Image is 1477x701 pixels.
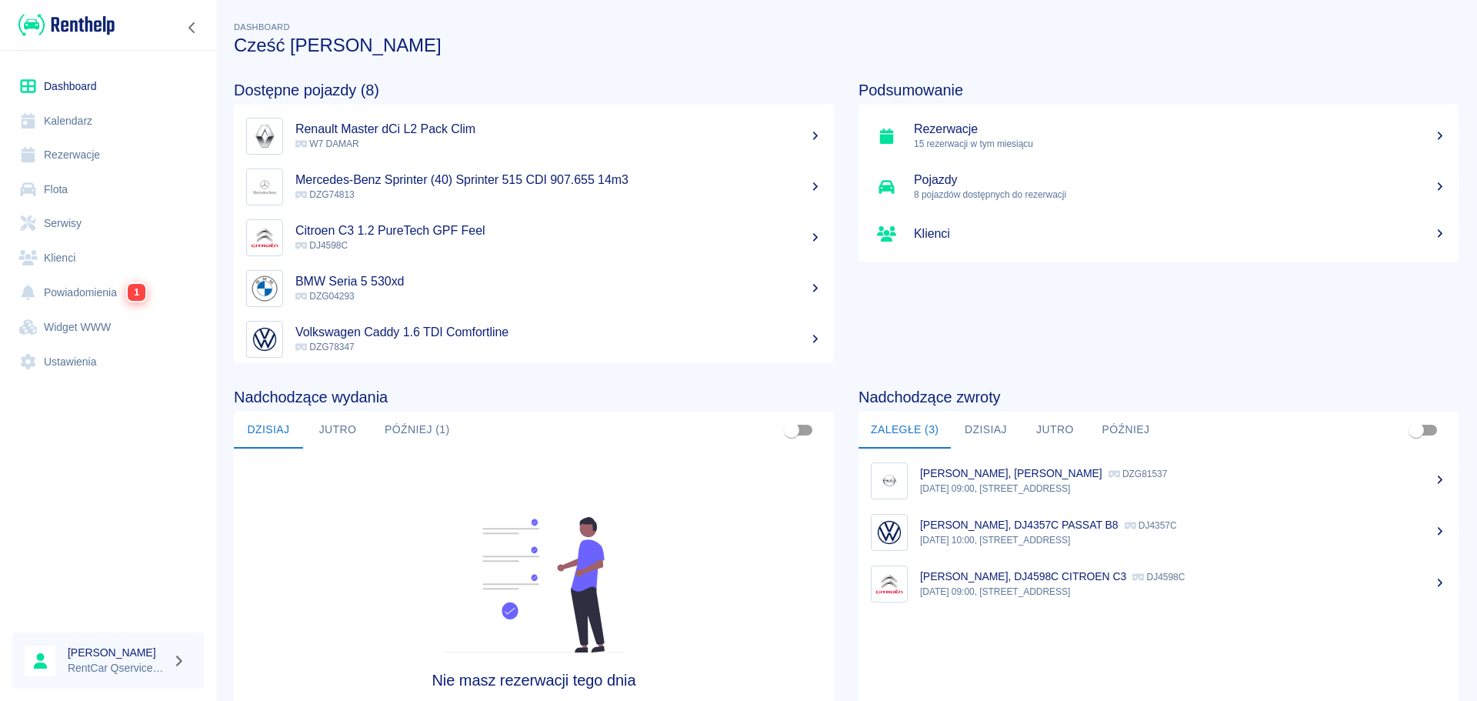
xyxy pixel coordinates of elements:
[181,18,204,38] button: Zwiń nawigację
[234,314,834,365] a: ImageVolkswagen Caddy 1.6 TDI Comfortline DZG78347
[295,189,355,200] span: DZG74813
[295,325,822,340] h5: Volkswagen Caddy 1.6 TDI Comfortline
[914,137,1446,151] p: 15 rezerwacji w tym miesiącu
[859,455,1459,506] a: Image[PERSON_NAME], [PERSON_NAME] DZG81537[DATE] 09:00, [STREET_ADDRESS]
[250,172,279,202] img: Image
[309,671,759,689] h4: Nie masz rezerwacji tego dnia
[914,226,1446,242] h5: Klienci
[920,482,1446,496] p: [DATE] 09:00, [STREET_ADDRESS]
[875,466,904,496] img: Image
[68,660,166,676] p: RentCar Qservice Damar Parts
[1109,469,1168,479] p: DZG81537
[859,558,1459,609] a: Image[PERSON_NAME], DJ4598C CITROEN C3 DJ4598C[DATE] 09:00, [STREET_ADDRESS]
[234,162,834,212] a: ImageMercedes-Benz Sprinter (40) Sprinter 515 CDI 907.655 14m3 DZG74813
[295,172,822,188] h5: Mercedes-Benz Sprinter (40) Sprinter 515 CDI 907.655 14m3
[12,310,204,345] a: Widget WWW
[295,139,359,149] span: W7 DAMAR
[435,517,633,653] img: Fleet
[12,138,204,172] a: Rezerwacje
[234,412,303,449] button: Dzisiaj
[1402,416,1431,445] span: Pokaż przypisane tylko do mnie
[295,223,822,239] h5: Citroen C3 1.2 PureTech GPF Feel
[951,412,1020,449] button: Dzisiaj
[295,240,348,251] span: DJ4598C
[12,241,204,275] a: Klienci
[12,345,204,379] a: Ustawienia
[234,388,834,406] h4: Nadchodzące wydania
[875,518,904,547] img: Image
[914,122,1446,137] h5: Rezerwacje
[859,81,1459,99] h4: Podsumowanie
[295,274,822,289] h5: BMW Seria 5 530xd
[295,291,355,302] span: DZG04293
[1020,412,1089,449] button: Jutro
[12,12,115,38] a: Renthelp logo
[1089,412,1162,449] button: Później
[12,69,204,104] a: Dashboard
[914,172,1446,188] h5: Pojazdy
[234,263,834,314] a: ImageBMW Seria 5 530xd DZG04293
[372,412,462,449] button: Później (1)
[12,206,204,241] a: Serwisy
[250,122,279,151] img: Image
[12,275,204,310] a: Powiadomienia1
[12,104,204,139] a: Kalendarz
[295,342,355,352] span: DZG78347
[234,81,834,99] h4: Dostępne pojazdy (8)
[914,188,1446,202] p: 8 pojazdów dostępnych do rezerwacji
[920,533,1446,547] p: [DATE] 10:00, [STREET_ADDRESS]
[250,274,279,303] img: Image
[920,585,1446,599] p: [DATE] 09:00, [STREET_ADDRESS]
[12,172,204,207] a: Flota
[859,388,1459,406] h4: Nadchodzące zwroty
[859,506,1459,558] a: Image[PERSON_NAME], DJ4357C PASSAT B8 DJ4357C[DATE] 10:00, [STREET_ADDRESS]
[1132,572,1185,582] p: DJ4598C
[920,570,1126,582] p: [PERSON_NAME], DJ4598C CITROEN C3
[859,162,1459,212] a: Pojazdy8 pojazdów dostępnych do rezerwacji
[295,122,822,137] h5: Renault Master dCi L2 Pack Clim
[1125,520,1177,531] p: DJ4357C
[250,325,279,354] img: Image
[68,645,166,660] h6: [PERSON_NAME]
[234,35,1459,56] h3: Cześć [PERSON_NAME]
[250,223,279,252] img: Image
[18,12,115,38] img: Renthelp logo
[234,111,834,162] a: ImageRenault Master dCi L2 Pack Clim W7 DAMAR
[303,412,372,449] button: Jutro
[859,412,951,449] button: Zaległe (3)
[920,519,1119,531] p: [PERSON_NAME], DJ4357C PASSAT B8
[859,111,1459,162] a: Rezerwacje15 rezerwacji w tym miesiącu
[777,416,806,445] span: Pokaż przypisane tylko do mnie
[920,467,1102,479] p: [PERSON_NAME], [PERSON_NAME]
[875,569,904,599] img: Image
[128,284,145,301] span: 1
[234,22,290,32] span: Dashboard
[234,212,834,263] a: ImageCitroen C3 1.2 PureTech GPF Feel DJ4598C
[859,212,1459,255] a: Klienci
